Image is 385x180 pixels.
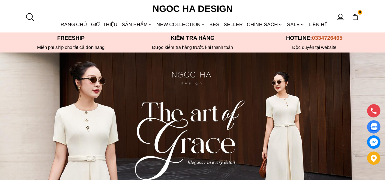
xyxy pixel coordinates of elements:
a: BEST SELLER [208,16,245,32]
img: Display image [370,123,377,131]
a: NEW COLLECTION [154,16,207,32]
div: Miễn phí ship cho tất cả đơn hàng [10,45,132,50]
img: img-CART-ICON-ksit0nf1 [352,14,359,20]
a: LIÊN HỆ [306,16,329,32]
a: SALE [285,16,306,32]
p: Freeship [10,35,132,41]
a: TRANG CHỦ [56,16,89,32]
a: GIỚI THIỆU [89,16,120,32]
span: 0 [358,10,362,15]
span: 0334726465 [312,35,342,41]
p: Được kiểm tra hàng trước khi thanh toán [132,45,254,50]
p: Hotline: [254,35,375,41]
div: Chính sách [245,16,285,32]
a: Ngoc Ha Design [147,2,238,16]
h6: Độc quyền tại website [254,45,375,50]
font: Kiểm tra hàng [171,35,215,41]
a: Display image [367,120,380,134]
a: messenger [367,135,380,149]
div: SẢN PHẨM [120,16,154,32]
